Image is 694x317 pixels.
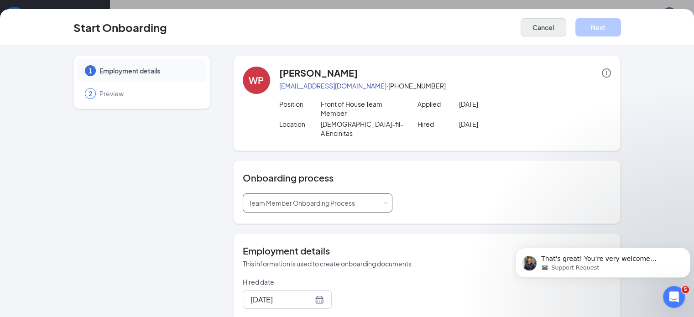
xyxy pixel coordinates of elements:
[44,5,104,11] h1: [PERSON_NAME]
[99,66,197,75] span: Employment details
[29,247,36,255] button: Gif picker
[279,67,358,79] h4: [PERSON_NAME]
[73,198,175,218] div: Received. Thanks so much!
[26,5,41,20] img: Profile image for Renz
[663,286,685,308] iframe: Intercom live chat
[6,4,23,21] button: go back
[249,194,361,212] div: [object Object]
[249,74,264,87] div: WP
[279,120,321,129] p: Location
[320,120,403,138] p: [DEMOGRAPHIC_DATA]-fil-A Encinitas
[37,31,146,50] a: Export Active Applicants
[243,259,611,268] p: This information is used to create onboarding documents.
[575,18,621,36] button: Next
[157,244,171,258] button: Send a message…
[73,20,167,35] h3: Start Onboarding
[7,198,175,226] div: Kimberly says…
[243,171,611,184] h4: Onboarding process
[682,286,689,293] span: 5
[99,89,197,98] span: Preview
[243,277,392,286] p: Hired date
[43,247,51,255] button: Upload attachment
[279,99,321,109] p: Position
[602,68,611,78] span: info-circle
[459,120,542,129] p: [DATE]
[89,89,92,98] span: 2
[7,225,175,292] div: Renz says…
[279,81,611,90] p: · [PHONE_NUMBER]
[44,11,63,21] p: Active
[80,204,168,213] div: Received. Thanks so much!
[7,225,150,272] div: That's great! You're very welcome [PERSON_NAME]. Aside from this, is there anything else I can as...
[459,99,542,109] p: [DATE]
[250,294,313,305] input: Sep 15, 2025
[249,199,355,207] span: Team Member Onboarding Process
[320,99,403,118] p: Front of House Team Member
[14,247,21,255] button: Emoji picker
[417,120,459,129] p: Hired
[15,68,142,113] div: Upon further checking, [PERSON_NAME], it should export all 55 active team members and be sent to ...
[56,37,138,44] span: Export Active Applicants
[417,99,459,109] p: Applied
[58,247,65,255] button: Start recording
[279,82,386,90] a: [EMAIL_ADDRESS][DOMAIN_NAME]
[89,66,92,75] span: 1
[521,18,566,36] button: Cancel
[511,229,694,292] iframe: Intercom notifications message
[143,4,160,21] button: Home
[8,228,175,244] textarea: Message…
[243,244,611,257] h4: Employment details
[160,4,177,20] div: Close
[7,63,150,191] div: Upon further checking, [PERSON_NAME], it should export all 55 active team members and be sent to ...
[7,63,175,198] div: Renz says…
